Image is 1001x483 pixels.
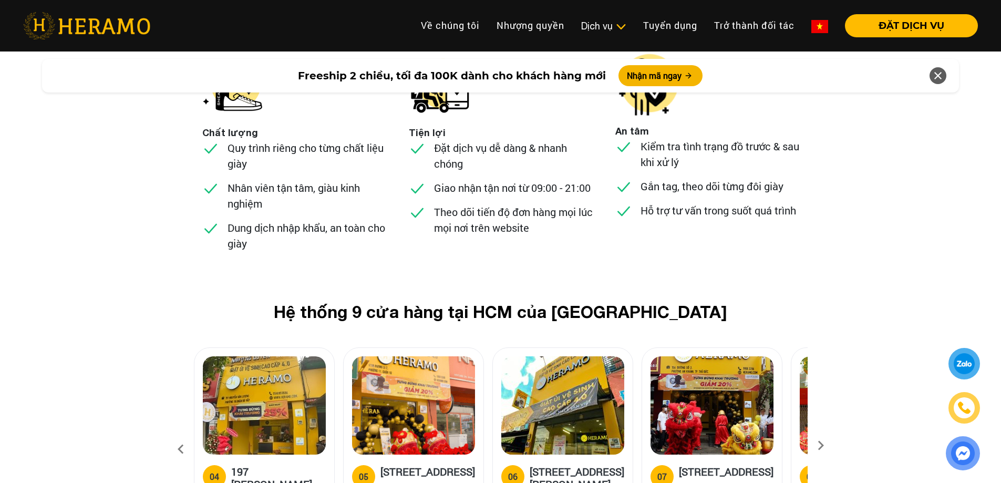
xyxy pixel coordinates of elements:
[845,14,978,37] button: ĐẶT DỊCH VỤ
[615,138,632,155] img: checked.svg
[409,204,426,221] img: checked.svg
[837,21,978,30] a: ĐẶT DỊCH VỤ
[581,19,626,33] div: Dịch vụ
[228,140,386,171] p: Quy trình riêng cho từng chất liệu giày
[706,14,803,37] a: Trở thành đối tác
[956,400,972,416] img: phone-icon
[202,220,219,237] img: checked.svg
[228,220,386,251] p: Dung dịch nhập khẩu, an toàn cho giày
[202,140,219,157] img: checked.svg
[615,178,632,195] img: checked.svg
[811,20,828,33] img: vn-flag.png
[641,178,783,194] p: Gắn tag, theo dõi từng đôi giày
[359,470,368,483] div: 05
[210,470,219,483] div: 04
[615,22,626,32] img: subToggleIcon
[202,180,219,197] img: checked.svg
[409,140,426,157] img: checked.svg
[641,202,796,218] p: Hỗ trợ tư vấn trong suốt quá trình
[635,14,706,37] a: Tuyển dụng
[501,356,624,455] img: heramo-314-le-van-viet-phuong-tang-nhon-phu-b-quan-9
[352,356,475,455] img: heramo-179b-duong-3-thang-2-phuong-11-quan-10
[23,12,150,39] img: heramo-logo.png
[488,14,573,37] a: Nhượng quyền
[508,470,518,483] div: 06
[409,126,446,140] li: Tiện lợi
[950,394,978,422] a: phone-icon
[434,180,591,196] p: Giao nhận tận nơi từ 09:00 - 21:00
[434,204,593,235] p: Theo dõi tiến độ đơn hàng mọi lúc mọi nơi trên website
[298,68,606,84] span: Freeship 2 chiều, tối đa 100K dành cho khách hàng mới
[615,202,632,219] img: checked.svg
[409,180,426,197] img: checked.svg
[618,65,703,86] button: Nhận mã ngay
[228,180,386,211] p: Nhân viên tận tâm, giàu kinh nghiệm
[641,138,799,170] p: Kiểm tra tình trạng đồ trước & sau khi xử lý
[412,14,488,37] a: Về chúng tôi
[211,302,791,322] h2: Hệ thống 9 cửa hàng tại HCM của [GEOGRAPHIC_DATA]
[434,140,593,171] p: Đặt dịch vụ dễ dàng & nhanh chóng
[800,356,923,455] img: heramo-398-duong-hoang-dieu-phuong-2-quan-4
[202,126,258,140] li: Chất lượng
[807,470,816,483] div: 08
[651,356,773,455] img: heramo-15a-duong-so-2-phuong-an-khanh-thu-duc
[615,124,649,138] li: An tâm
[203,356,326,455] img: heramo-197-nguyen-van-luong
[657,470,667,483] div: 07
